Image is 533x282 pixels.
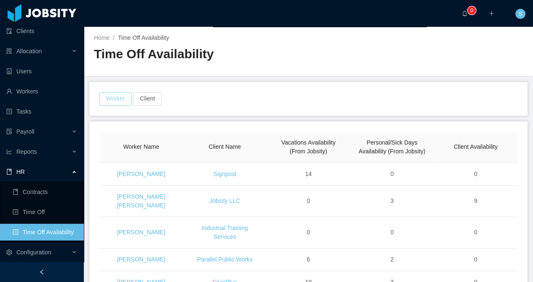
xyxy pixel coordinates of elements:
[6,103,77,120] a: icon: profileTasks
[13,224,77,241] a: icon: profileTime Off Availability
[462,10,468,16] i: icon: bell
[468,6,476,15] sup: 0
[94,34,109,41] a: Home
[117,229,165,235] a: [PERSON_NAME]
[434,186,517,217] td: 9
[6,129,12,135] i: icon: file-protect
[6,83,77,100] a: icon: userWorkers
[434,163,517,186] td: 0
[99,92,132,106] button: Worker
[518,9,522,19] span: S
[16,148,37,155] span: Reports
[6,249,12,255] i: icon: setting
[117,256,165,263] a: [PERSON_NAME]
[6,23,77,39] a: icon: auditClients
[16,168,25,175] span: HR
[350,163,434,186] td: 0
[267,217,350,248] td: 0
[6,149,12,155] i: icon: line-chart
[350,186,434,217] td: 3
[209,143,241,150] span: Client Name
[94,46,309,63] h2: Time Off Availability
[16,249,51,256] span: Configuration
[281,139,335,155] span: Vacations Availability (From Jobsity)
[113,34,114,41] span: /
[16,128,34,135] span: Payroll
[6,63,77,80] a: icon: robotUsers
[434,217,517,248] td: 0
[213,171,236,177] a: Signpost
[133,92,162,106] button: Client
[117,171,165,177] a: [PERSON_NAME]
[454,143,498,150] span: Client Availability
[267,248,350,271] td: 6
[117,193,165,209] a: [PERSON_NAME] [PERSON_NAME]
[210,197,240,204] a: Jobsity LLC
[489,10,494,16] i: icon: plus
[434,248,517,271] td: 0
[350,248,434,271] td: 2
[13,184,77,200] a: icon: bookContracts
[350,217,434,248] td: 0
[359,139,425,155] span: Personal/Sick Days Availability (From Jobsity)
[202,225,248,240] a: Industrial Training Services
[6,48,12,54] i: icon: solution
[13,204,77,220] a: icon: profileTime Off
[6,169,12,175] i: icon: book
[267,186,350,217] td: 0
[197,256,252,263] a: Parallel Public Works
[118,34,169,41] span: Time Off Availability
[123,143,159,150] span: Worker Name
[267,163,350,186] td: 14
[16,48,42,54] span: Allocation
